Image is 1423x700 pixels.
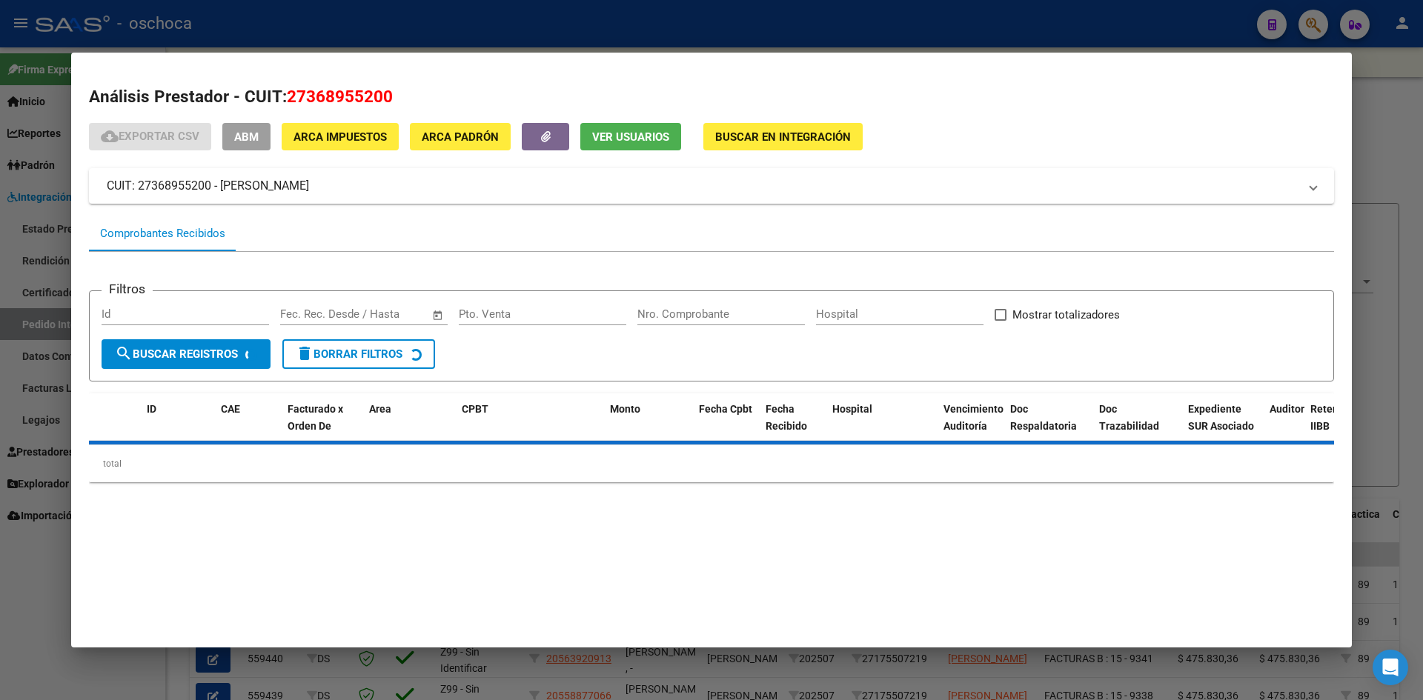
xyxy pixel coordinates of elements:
mat-expansion-panel-header: CUIT: 27368955200 - [PERSON_NAME] [89,168,1334,204]
span: Borrar Filtros [296,347,402,361]
datatable-header-cell: CPBT [456,393,604,459]
span: Expediente SUR Asociado [1188,403,1254,432]
span: Area [369,403,391,415]
span: ARCA Impuestos [293,130,387,144]
div: Open Intercom Messenger [1373,650,1408,685]
span: Fecha Recibido [766,403,807,432]
datatable-header-cell: Facturado x Orden De [282,393,363,459]
mat-icon: delete [296,344,314,362]
mat-panel-title: CUIT: 27368955200 - [PERSON_NAME] [107,177,1298,195]
button: ARCA Impuestos [282,123,399,150]
datatable-header-cell: Hospital [826,393,938,459]
span: Facturado x Orden De [288,403,343,432]
span: Vencimiento Auditoría [943,403,1004,432]
span: CAE [221,403,240,415]
mat-icon: cloud_download [101,127,119,145]
datatable-header-cell: Area [363,393,456,459]
datatable-header-cell: ID [141,393,215,459]
span: ID [147,403,156,415]
datatable-header-cell: CAE [215,393,282,459]
datatable-header-cell: Fecha Cpbt [693,393,760,459]
datatable-header-cell: Expediente SUR Asociado [1182,393,1264,459]
datatable-header-cell: Doc Respaldatoria [1004,393,1093,459]
datatable-header-cell: Auditoria [1264,393,1304,459]
button: Borrar Filtros [282,339,435,369]
span: Doc Trazabilidad [1099,403,1159,432]
button: Open calendar [430,307,447,324]
datatable-header-cell: Fecha Recibido [760,393,826,459]
button: Buscar en Integración [703,123,863,150]
datatable-header-cell: Doc Trazabilidad [1093,393,1182,459]
input: Fecha fin [354,307,425,321]
datatable-header-cell: Vencimiento Auditoría [938,393,1004,459]
span: 27368955200 [287,87,393,106]
span: Buscar en Integración [715,130,851,144]
button: ABM [222,123,271,150]
span: CPBT [462,403,488,415]
span: Monto [610,403,640,415]
span: Doc Respaldatoria [1010,403,1077,432]
span: Fecha Cpbt [699,403,752,415]
span: Ver Usuarios [592,130,669,144]
datatable-header-cell: Monto [604,393,693,459]
span: Hospital [832,403,872,415]
button: ARCA Padrón [410,123,511,150]
button: Buscar Registros [102,339,271,369]
button: Ver Usuarios [580,123,681,150]
span: Auditoria [1270,403,1313,415]
span: ABM [234,130,259,144]
span: Exportar CSV [101,130,199,143]
div: Comprobantes Recibidos [100,225,225,242]
button: Exportar CSV [89,123,211,150]
datatable-header-cell: Retencion IIBB [1304,393,1364,459]
h2: Análisis Prestador - CUIT: [89,84,1334,110]
input: Fecha inicio [280,307,340,321]
mat-icon: search [115,344,133,362]
h3: Filtros [102,279,153,299]
span: Buscar Registros [115,347,238,361]
div: total [89,445,1334,482]
span: Retencion IIBB [1310,403,1359,432]
span: ARCA Padrón [422,130,499,144]
span: Mostrar totalizadores [1012,306,1120,324]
